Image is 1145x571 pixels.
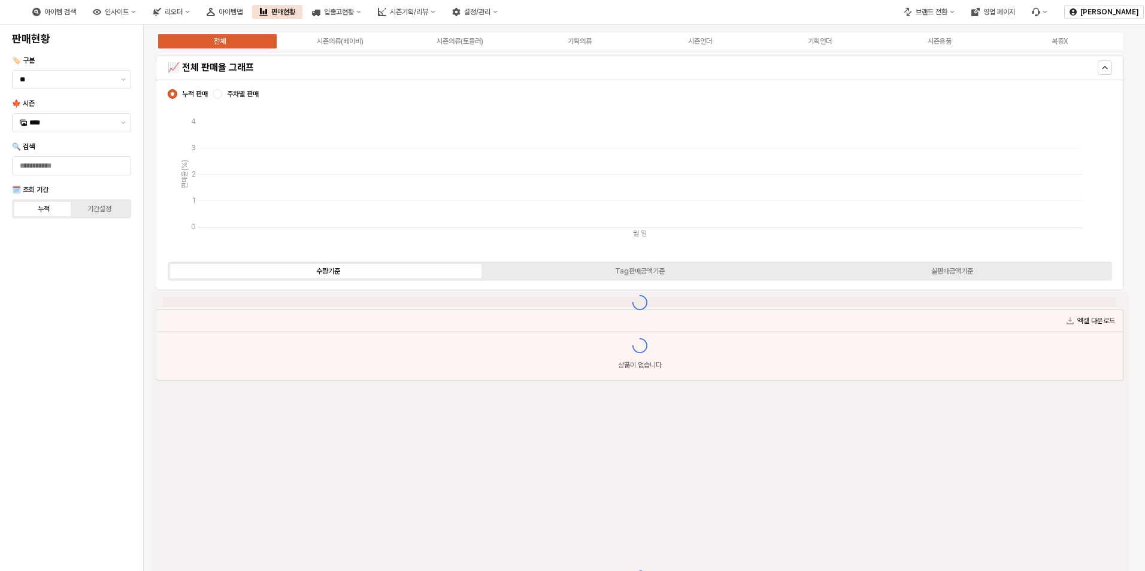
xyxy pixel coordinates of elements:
[16,204,72,214] label: 누적
[165,8,183,16] div: 리오더
[1025,5,1055,19] div: 버그 제보 및 기능 개선 요청
[1000,36,1120,47] label: 복종X
[12,56,35,65] span: 🏷️ 구분
[445,5,505,19] button: 설정/관리
[172,266,484,277] label: 수량기준
[880,36,999,47] label: 시즌용품
[38,205,50,213] div: 누적
[199,5,250,19] button: 아이템맵
[44,8,76,16] div: 아이템 검색
[520,36,640,47] label: 기획의류
[317,37,364,45] div: 시즌의류(베이비)
[12,142,35,151] span: 🔍 검색
[484,266,796,277] label: Tag판매금액기준
[12,33,131,45] h4: 판매현황
[568,37,592,45] div: 기획의류
[437,37,483,45] div: 시즌의류(토들러)
[144,25,1145,571] main: 앱 프레임
[280,36,399,47] label: 시즌의류(베이비)
[168,62,874,74] h5: 📈 전체 판매율 그래프
[271,8,295,16] div: 판매현황
[116,71,131,89] button: 제안 사항 표시
[316,267,340,275] div: 수량기준
[72,204,128,214] label: 기간설정
[640,36,760,47] label: 시즌언더
[400,36,520,47] label: 시즌의류(토들러)
[214,37,226,45] div: 전체
[464,8,490,16] div: 설정/관리
[1080,7,1138,17] p: [PERSON_NAME]
[1052,37,1068,45] div: 복종X
[227,89,259,99] span: 주차별 판매
[182,89,208,99] span: 누적 판매
[252,5,302,19] button: 판매현황
[983,8,1015,16] div: 영업 페이지
[116,114,131,132] button: 제안 사항 표시
[371,5,443,19] button: 시즌기획/리뷰
[324,8,354,16] div: 입출고현황
[87,205,111,213] div: 기간설정
[160,36,280,47] label: 전체
[105,8,129,16] div: 인사이트
[305,5,368,19] button: 입출고현황
[796,266,1108,277] label: 실판매금액기준
[928,37,952,45] div: 시즌용품
[760,36,880,47] label: 기획언더
[146,5,197,19] button: 리오더
[12,186,49,194] span: 🗓️ 조회 기간
[12,99,35,108] span: 🍁 시즌
[916,8,947,16] div: 브랜드 전환
[808,37,832,45] div: 기획언더
[931,267,973,275] div: 실판매금액기준
[896,5,962,19] button: 브랜드 전환
[615,267,665,275] div: Tag판매금액기준
[964,5,1022,19] button: 영업 페이지
[1098,60,1112,75] button: 숨기다
[86,5,143,19] button: 인사이트
[219,8,243,16] div: 아이템맵
[390,8,428,16] div: 시즌기획/리뷰
[1064,5,1144,19] button: [PERSON_NAME]
[25,5,83,19] button: 아이템 검색
[688,37,712,45] div: 시즌언더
